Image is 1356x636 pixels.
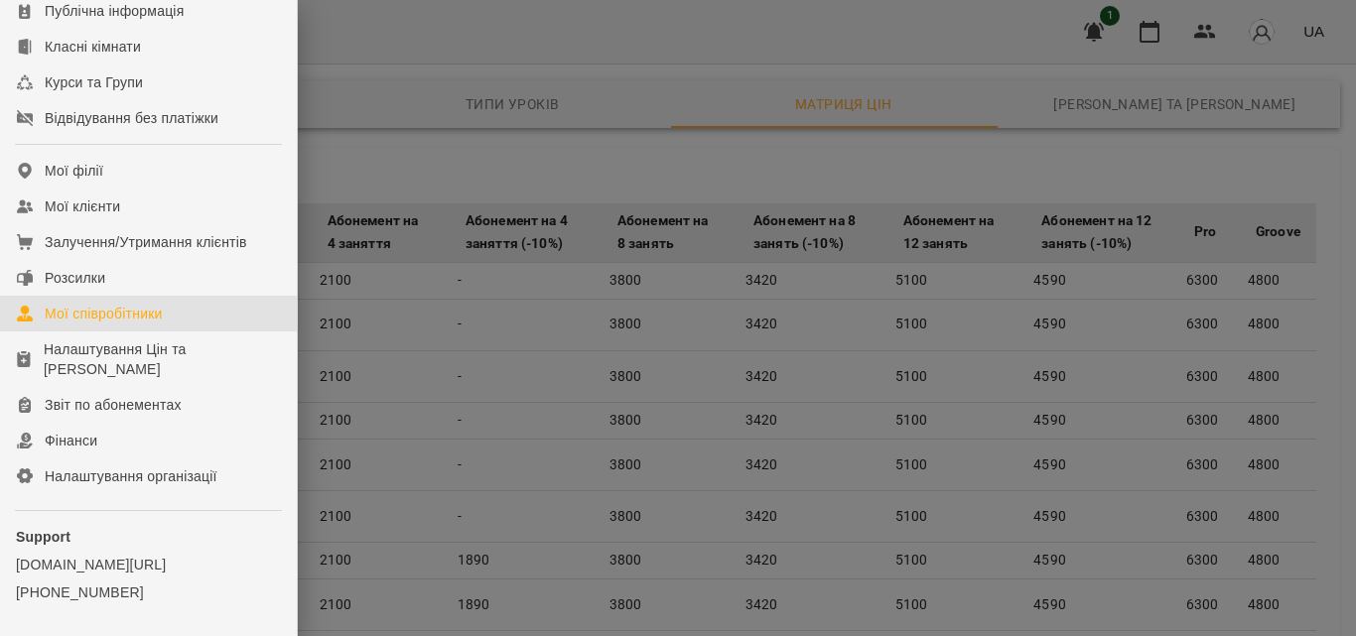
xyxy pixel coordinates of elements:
div: Відвідування без платіжки [45,108,218,128]
div: Звіт по абонементах [45,395,182,415]
div: Розсилки [45,268,105,288]
div: Класні кімнати [45,37,141,57]
div: Налаштування Цін та [PERSON_NAME] [44,339,281,379]
div: Фінанси [45,431,97,450]
a: [DOMAIN_NAME][URL] [16,555,281,574]
a: [PHONE_NUMBER] [16,582,281,602]
div: Публічна інформація [45,1,184,21]
div: Залучення/Утримання клієнтів [45,232,247,252]
p: Support [16,527,281,547]
div: Мої клієнти [45,196,120,216]
div: Мої філії [45,161,103,181]
div: Мої співробітники [45,304,163,323]
div: Налаштування організації [45,466,217,486]
div: Курси та Групи [45,72,143,92]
